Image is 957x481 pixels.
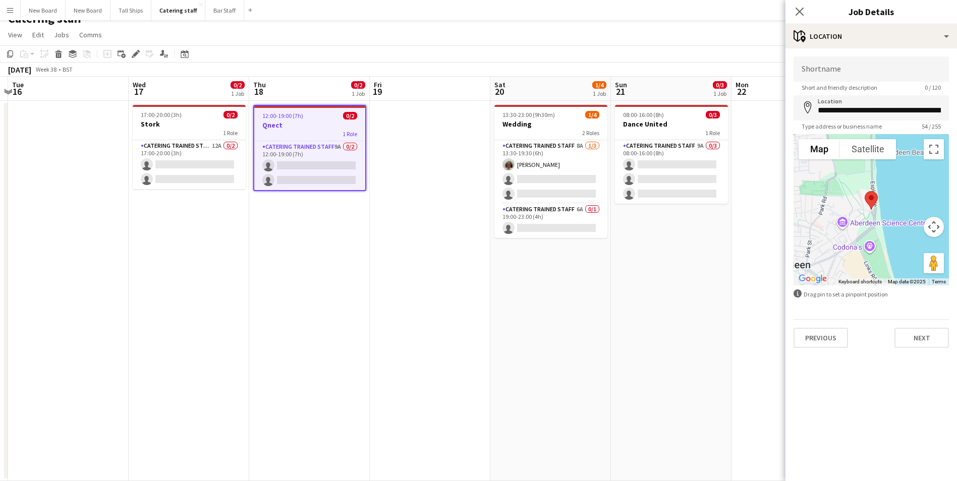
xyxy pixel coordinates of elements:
a: Terms [932,279,946,284]
span: 0 / 120 [917,84,949,91]
div: Location [785,24,957,48]
button: Previous [794,328,848,348]
img: Google [796,272,829,285]
span: 54 / 255 [914,123,949,130]
span: Short and friendly description [794,84,885,91]
button: Keyboard shortcuts [838,278,882,285]
span: Type address or business name [794,123,890,130]
button: Drag Pegman onto the map to open Street View [924,253,944,273]
span: View [8,30,22,39]
span: Edit [32,30,44,39]
span: Jobs [54,30,69,39]
a: Open this area in Google Maps (opens a new window) [796,272,829,285]
div: [DATE] [8,65,31,75]
button: Catering staff [151,1,205,20]
h3: Job Details [785,5,957,18]
button: Tall Ships [110,1,151,20]
button: Show street map [799,139,840,159]
a: Comms [75,28,106,41]
a: View [4,28,26,41]
span: Comms [79,30,102,39]
button: Map camera controls [924,217,944,237]
button: Bar Staff [205,1,244,20]
a: Jobs [50,28,73,41]
div: BST [63,66,73,73]
div: Drag pin to set a pinpoint position [794,289,949,299]
button: New Board [66,1,110,20]
button: Next [894,328,949,348]
button: New Board [21,1,66,20]
a: Edit [28,28,48,41]
span: Week 38 [33,66,59,73]
button: Show satellite imagery [840,139,896,159]
span: Map data ©2025 [888,279,926,284]
button: Toggle fullscreen view [924,139,944,159]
